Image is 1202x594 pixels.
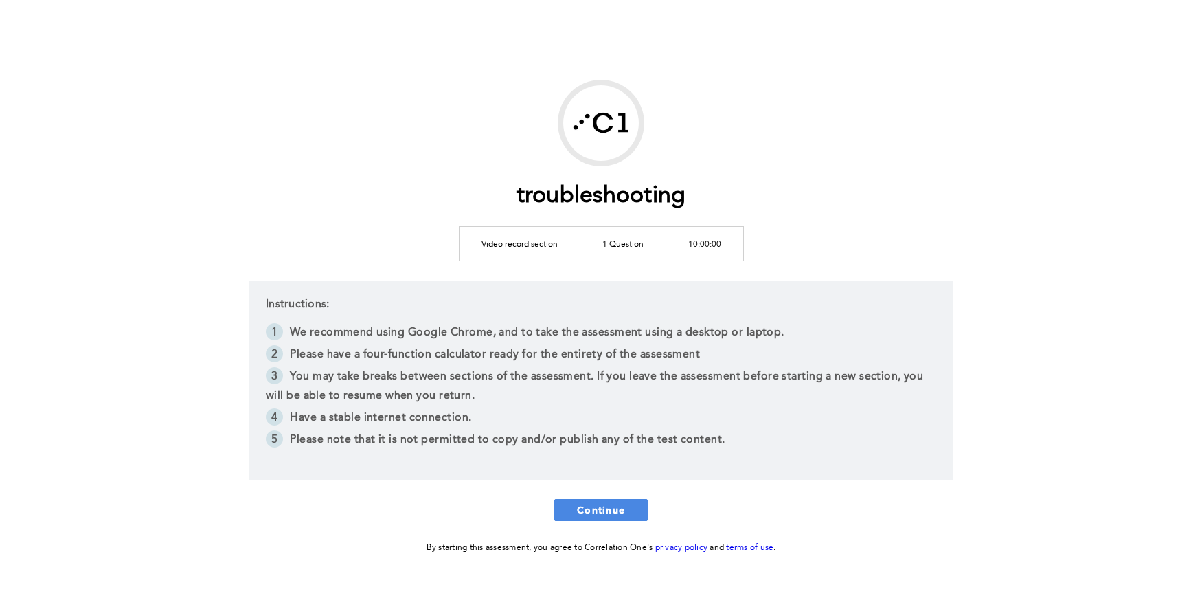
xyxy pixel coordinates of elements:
[580,226,666,261] td: 1 Question
[655,544,708,552] a: privacy policy
[266,430,936,452] li: Please note that it is not permitted to copy and/or publish any of the test content.
[266,323,936,345] li: We recommend using Google Chrome, and to take the assessment using a desktop or laptop.
[726,544,773,552] a: terms of use
[666,226,743,261] td: 10:00:00
[459,226,580,261] td: Video record section
[577,503,625,516] span: Continue
[266,367,936,408] li: You may take breaks between sections of the assessment. If you leave the assessment before starti...
[554,499,648,521] button: Continue
[517,182,686,210] h1: troubleshooting
[266,408,936,430] li: Have a stable internet connection.
[266,345,936,367] li: Please have a four-function calculator ready for the entirety of the assessment
[427,540,776,555] div: By starting this assessment, you agree to Correlation One's and .
[249,280,953,480] div: Instructions:
[563,85,639,161] img: Correlation One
